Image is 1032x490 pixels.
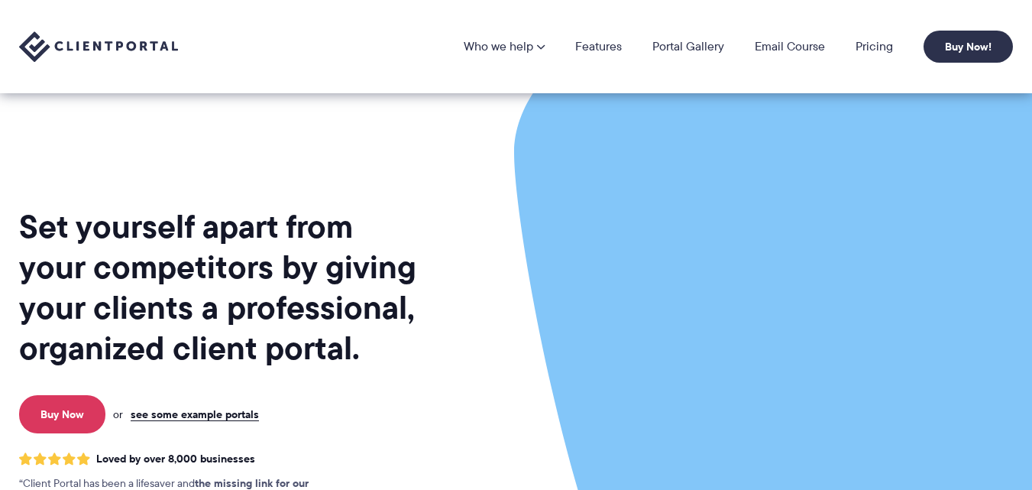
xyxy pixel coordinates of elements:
a: see some example portals [131,407,259,421]
a: Features [575,41,622,53]
span: Loved by over 8,000 businesses [96,453,255,466]
a: Buy Now [19,395,105,433]
a: Who we help [464,41,545,53]
a: Pricing [856,41,893,53]
h1: Set yourself apart from your competitors by giving your clients a professional, organized client ... [19,206,416,368]
a: Buy Now! [924,31,1013,63]
a: Email Course [755,41,825,53]
span: or [113,407,123,421]
a: Portal Gallery [652,41,724,53]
